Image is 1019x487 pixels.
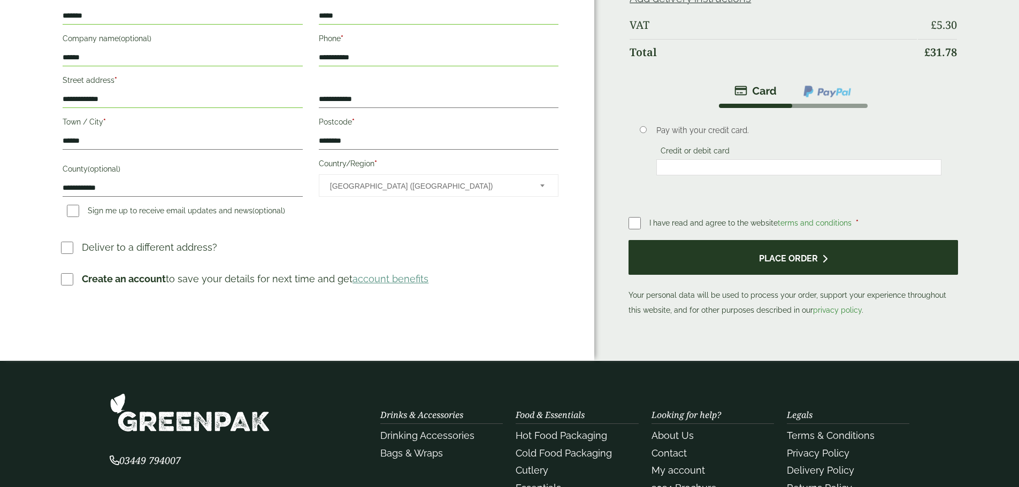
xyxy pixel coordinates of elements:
label: Town / City [63,114,302,133]
p: Pay with your credit card. [656,125,941,136]
a: Drinking Accessories [380,430,474,441]
span: I have read and agree to the website [649,219,854,227]
span: 03449 794007 [110,454,181,467]
label: Sign me up to receive email updates and news [63,206,289,218]
a: Contact [652,447,687,459]
a: privacy policy [813,306,862,314]
label: Company name [63,31,302,49]
img: stripe.png [734,84,777,97]
label: County [63,161,302,180]
a: 03449 794007 [110,456,181,466]
input: Sign me up to receive email updates and news(optional) [67,205,79,217]
a: Cutlery [516,465,548,476]
label: Postcode [319,114,558,133]
span: United Kingdom (UK) [330,175,526,197]
bdi: 31.78 [924,45,957,59]
span: £ [924,45,930,59]
span: £ [931,18,937,32]
abbr: required [341,34,343,43]
span: Country/Region [319,174,558,197]
img: ppcp-gateway.png [802,84,852,98]
a: Terms & Conditions [787,430,875,441]
th: VAT [630,12,916,38]
label: Phone [319,31,558,49]
strong: Create an account [82,273,166,284]
abbr: required [114,76,117,84]
a: account benefits [353,273,428,284]
button: Place order [629,240,957,275]
abbr: required [103,118,106,126]
a: terms and conditions [778,219,852,227]
abbr: required [856,219,859,227]
img: GreenPak Supplies [110,393,270,432]
a: Cold Food Packaging [516,447,612,459]
abbr: required [352,118,355,126]
a: My account [652,465,705,476]
label: Credit or debit card [656,146,734,158]
span: (optional) [119,34,151,43]
label: Country/Region [319,156,558,174]
p: Deliver to a different address? [82,240,217,254]
label: Street address [63,73,302,91]
bdi: 5.30 [931,18,957,32]
a: Delivery Policy [787,465,854,476]
span: (optional) [88,165,120,173]
a: Hot Food Packaging [516,430,607,441]
p: to save your details for next time and get [82,272,428,286]
abbr: required [374,159,377,168]
a: Bags & Wraps [380,447,443,459]
iframe: Secure card payment input frame [660,163,938,172]
span: (optional) [252,206,285,215]
th: Total [630,39,916,65]
a: About Us [652,430,694,441]
p: Your personal data will be used to process your order, support your experience throughout this we... [629,240,957,318]
a: Privacy Policy [787,447,849,459]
